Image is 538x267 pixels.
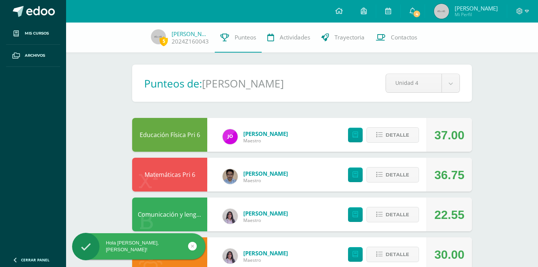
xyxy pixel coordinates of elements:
span: Mi Perfil [455,11,498,18]
span: Detalle [386,168,409,182]
a: [PERSON_NAME] [172,30,209,38]
a: Mis cursos [6,23,60,45]
a: Punteos [215,23,262,53]
h1: Punteos de: [144,76,202,91]
div: 22.55 [434,198,464,232]
h1: [PERSON_NAME] [202,76,284,91]
span: 5 [160,36,168,46]
span: 4 [413,10,421,18]
div: 37.00 [434,118,464,152]
a: 2024Z160043 [172,38,209,45]
a: Unidad 4 [386,74,460,92]
img: e031f1178ce3e21be6f285ecbb368d33.png [223,249,238,264]
span: Trayectoria [335,33,365,41]
img: 183d03328e61c7e8ae64f8e4a7cfdcef.png [223,169,238,184]
div: Hola [PERSON_NAME], [PERSON_NAME]! [72,240,205,253]
span: Cerrar panel [21,257,50,262]
div: Comunicación y lenguaje Pri 6 [132,198,207,231]
span: Actividades [280,33,310,41]
a: [PERSON_NAME] [243,170,288,177]
span: Maestro [243,217,288,223]
span: Archivos [25,53,45,59]
div: Matemáticas Pri 6 [132,158,207,192]
a: Archivos [6,45,60,67]
span: Detalle [386,247,409,261]
a: Trayectoria [316,23,370,53]
span: Detalle [386,208,409,222]
span: Punteos [235,33,256,41]
a: [PERSON_NAME] [243,130,288,137]
button: Detalle [366,167,419,183]
a: Contactos [370,23,423,53]
button: Detalle [366,207,419,222]
span: Maestro [243,177,288,184]
a: Actividades [262,23,316,53]
img: 45x45 [434,4,449,19]
img: 61c80e80df24ea3ba026d8d8b650fd7e.png [223,129,238,144]
img: e031f1178ce3e21be6f285ecbb368d33.png [223,209,238,224]
img: 45x45 [151,29,166,44]
span: [PERSON_NAME] [455,5,498,12]
span: Maestro [243,257,288,263]
button: Detalle [366,247,419,262]
div: Educación Física Pri 6 [132,118,207,152]
div: 36.75 [434,158,464,192]
span: Contactos [391,33,417,41]
button: Detalle [366,127,419,143]
a: [PERSON_NAME] [243,210,288,217]
span: Maestro [243,137,288,144]
a: [PERSON_NAME] [243,249,288,257]
span: Unidad 4 [395,74,432,92]
span: Detalle [386,128,409,142]
span: Mis cursos [25,30,49,36]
